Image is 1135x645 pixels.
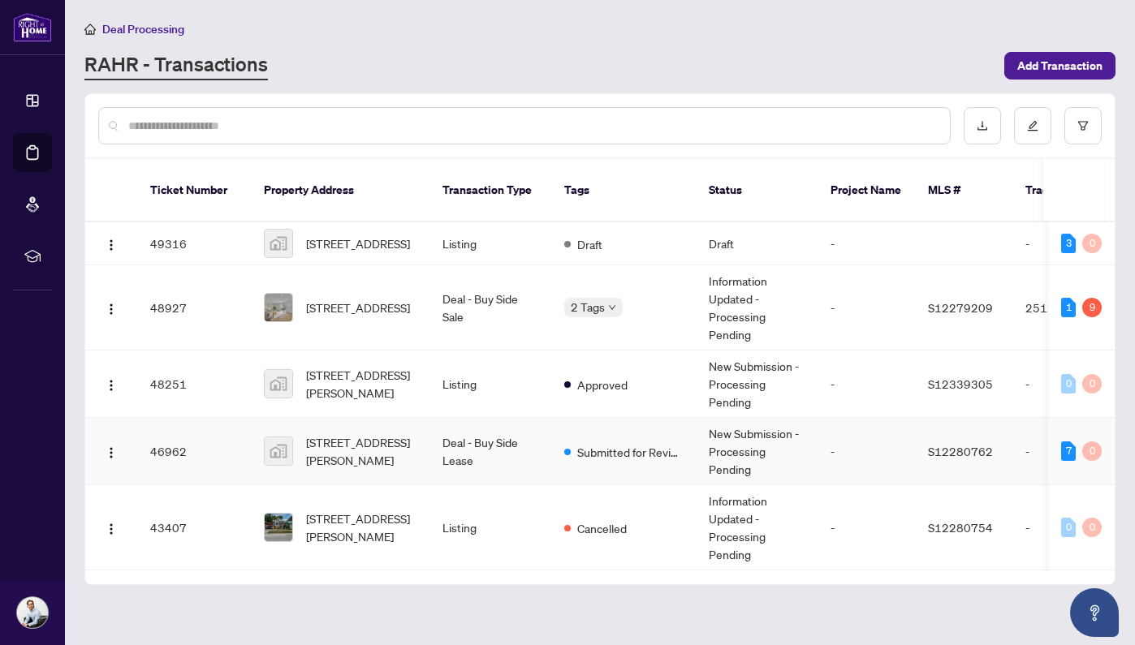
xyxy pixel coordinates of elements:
span: download [977,120,988,131]
td: Information Updated - Processing Pending [696,485,818,570]
td: Deal - Buy Side Lease [429,418,551,485]
span: [STREET_ADDRESS] [306,234,410,252]
td: - [1012,350,1126,418]
span: Cancelled [577,519,627,537]
img: thumbnail-img [265,437,292,465]
th: Ticket Number [137,159,251,222]
div: 7 [1061,441,1076,461]
td: Draft [696,222,818,265]
span: home [84,24,96,35]
img: thumbnail-img [265,230,292,257]
button: Logo [98,371,124,397]
img: Logo [105,446,118,459]
td: 46962 [137,418,251,485]
td: Listing [429,485,551,570]
span: S12279209 [928,300,993,315]
img: logo [13,12,52,42]
div: 0 [1082,518,1102,537]
span: 2 Tags [571,298,605,316]
span: S12339305 [928,376,993,391]
img: thumbnail-img [265,514,292,541]
td: 2512977 [1012,265,1126,350]
div: 0 [1082,374,1102,393]
td: New Submission - Processing Pending [696,418,818,485]
td: 48251 [137,350,251,418]
th: Transaction Type [429,159,551,222]
th: Tags [551,159,696,222]
td: 48927 [137,265,251,350]
img: thumbnail-img [265,294,292,321]
img: Logo [105,379,118,392]
td: - [1012,418,1126,485]
td: - [1012,222,1126,265]
span: [STREET_ADDRESS][PERSON_NAME] [306,510,416,545]
a: RAHR - Transactions [84,51,268,80]
button: Open asap [1070,588,1119,637]
div: 0 [1061,374,1076,393]
div: 0 [1082,234,1102,253]
span: Draft [577,235,602,253]
td: Deal - Buy Side Sale [429,265,551,350]
span: [STREET_ADDRESS] [306,299,410,316]
span: Approved [577,376,628,393]
div: 9 [1082,298,1102,317]
th: Property Address [251,159,429,222]
button: Add Transaction [1004,52,1116,80]
div: 0 [1061,518,1076,537]
td: - [818,350,915,418]
td: Listing [429,222,551,265]
span: Add Transaction [1017,53,1103,79]
span: edit [1027,120,1038,131]
div: 1 [1061,298,1076,317]
button: Logo [98,295,124,320]
div: 3 [1061,234,1076,253]
span: S12280762 [928,444,993,458]
img: Logo [105,239,118,252]
button: Logo [98,438,124,464]
div: 0 [1082,441,1102,461]
button: Logo [98,230,124,256]
td: 43407 [137,485,251,570]
img: thumbnail-img [265,370,292,398]
img: Logo [105,303,118,316]
img: Profile Icon [17,597,48,628]
th: Project Name [818,159,915,222]
button: download [964,107,1001,144]
td: - [818,485,915,570]
th: Trade Number [1012,159,1126,222]
td: - [1012,485,1126,570]
img: Logo [105,522,118,535]
button: Logo [98,514,124,540]
td: Listing [429,350,551,418]
button: filter [1064,107,1102,144]
span: filter [1077,120,1089,131]
td: New Submission - Processing Pending [696,350,818,418]
span: [STREET_ADDRESS][PERSON_NAME] [306,366,416,402]
span: down [608,303,616,312]
th: Status [696,159,818,222]
td: - [818,222,915,265]
td: - [818,418,915,485]
span: Submitted for Review [577,443,683,461]
span: Deal Processing [102,22,184,37]
span: S12280754 [928,520,993,535]
td: - [818,265,915,350]
button: edit [1014,107,1051,144]
th: MLS # [915,159,1012,222]
td: Information Updated - Processing Pending [696,265,818,350]
span: [STREET_ADDRESS][PERSON_NAME] [306,433,416,469]
td: 49316 [137,222,251,265]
